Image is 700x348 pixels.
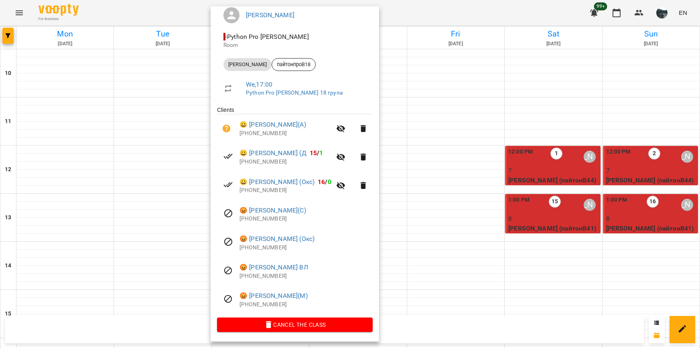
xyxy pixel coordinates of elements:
[239,272,373,280] p: [PHONE_NUMBER]
[319,149,323,157] span: 1
[223,237,233,247] svg: Visit canceled
[246,11,294,19] a: [PERSON_NAME]
[239,158,331,166] p: [PHONE_NUMBER]
[223,294,233,304] svg: Visit canceled
[223,266,233,275] svg: Visit canceled
[223,152,233,161] svg: Paid
[318,178,331,186] b: /
[272,61,315,68] span: пайтонпроВ18
[217,119,236,138] button: Unpaid. Bill the attendance?
[310,149,317,157] span: 15
[217,318,373,332] button: Cancel the class
[223,208,233,218] svg: Visit canceled
[223,180,233,190] svg: Paid
[328,178,331,186] span: 0
[239,215,373,223] p: [PHONE_NUMBER]
[239,148,306,158] a: 😀 [PERSON_NAME] (Д
[246,89,343,96] a: Python Pro [PERSON_NAME] 18 група
[223,41,366,49] p: Room
[239,291,308,301] a: 😡 [PERSON_NAME](М)
[310,149,323,157] b: /
[318,178,325,186] span: 16
[239,244,373,252] p: [PHONE_NUMBER]
[239,263,308,272] a: 😡 [PERSON_NAME] ВЛ
[239,206,306,215] a: 😡 [PERSON_NAME](С)
[239,129,331,138] p: [PHONE_NUMBER]
[223,33,310,40] span: - Python Pro [PERSON_NAME]
[217,106,373,318] ul: Clients
[223,61,272,68] span: [PERSON_NAME]
[223,320,366,330] span: Cancel the class
[239,120,306,129] a: 😀 [PERSON_NAME](А)
[239,301,373,309] p: [PHONE_NUMBER]
[239,186,331,194] p: [PHONE_NUMBER]
[272,58,316,71] div: пайтонпроВ18
[239,177,314,187] a: 😀 [PERSON_NAME] (Окс)
[246,81,272,88] a: We , 17:00
[239,234,314,244] a: 😡 [PERSON_NAME] (Окс)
